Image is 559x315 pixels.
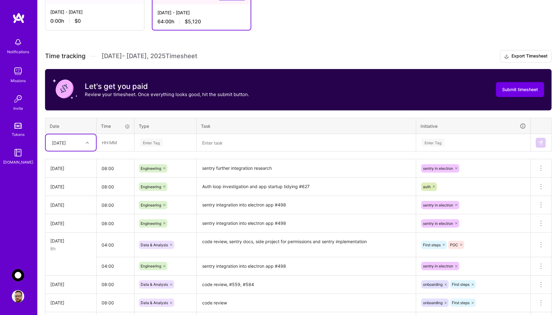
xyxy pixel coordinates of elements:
span: Engineering [141,264,161,268]
input: HH:MM [97,134,134,151]
textarea: sentry integration into electron app #498 [197,197,415,214]
div: [DOMAIN_NAME] [3,159,33,165]
textarea: sentry integration into electron app #498 [197,258,415,275]
div: 8h [50,245,91,252]
img: guide book [12,146,24,159]
a: AnyTeam: Team for AI-Powered Sales Platform [10,269,26,281]
span: Data & Analysis [141,243,168,247]
div: [DATE] [50,202,91,208]
span: Engineering [141,203,161,207]
div: Missions [11,77,26,84]
img: Submit [538,140,543,145]
input: HH:MM [97,178,134,195]
div: [DATE] [50,238,91,244]
textarea: sentry further integration research [197,160,415,177]
span: First steps [423,243,441,247]
img: Invite [12,93,24,105]
div: Enter Tag [421,138,444,147]
span: sentry in electron [423,221,453,226]
input: HH:MM [97,237,134,253]
div: 64:00 h [157,18,246,25]
div: [DATE] [52,139,66,146]
div: [DATE] [50,220,91,227]
span: sentry in electron [423,203,453,207]
div: [DATE] - [DATE] [50,9,139,15]
div: [DATE] [50,299,91,306]
span: POC [450,243,458,247]
span: auth [423,184,431,189]
div: Enter Tag [140,138,163,147]
span: $0 [75,18,81,24]
th: Type [134,118,197,134]
span: Time tracking [45,52,85,60]
h3: Let's get you paid [85,82,249,91]
input: HH:MM [97,197,134,213]
span: Engineering [141,221,161,226]
span: [DATE] - [DATE] , 2025 Timesheet [102,52,197,60]
th: Task [197,118,416,134]
button: Submit timesheet [496,82,544,97]
img: coin [52,76,77,101]
div: [DATE] [50,183,91,190]
div: Initiative [420,123,526,130]
th: Date [45,118,97,134]
img: tokens [14,123,22,129]
input: HH:MM [97,294,134,311]
span: First steps [452,300,470,305]
span: Engineering [141,184,161,189]
div: Tokens [12,131,25,138]
div: 0:00 h [50,18,139,24]
span: Data & Analysis [141,282,168,287]
i: icon Download [504,53,509,60]
i: icon Chevron [86,141,89,144]
div: Invite [13,105,23,112]
div: [DATE] [50,281,91,288]
button: Export Timesheet [500,50,552,63]
span: sentry in electron [423,264,453,268]
input: HH:MM [97,258,134,274]
span: Engineering [141,166,161,171]
div: Notifications [7,49,29,55]
img: AnyTeam: Team for AI-Powered Sales Platform [12,269,24,281]
span: Data & Analysis [141,300,168,305]
img: bell [12,36,24,49]
div: [DATE] - [DATE] [157,9,246,16]
textarea: code review [197,294,415,312]
span: sentry in electron [423,166,453,171]
input: HH:MM [97,215,134,232]
img: teamwork [12,65,24,77]
img: User Avatar [12,290,24,303]
span: $5,120 [185,18,201,25]
div: [DATE] [50,165,91,172]
span: First steps [452,282,470,287]
textarea: sentry integration into electron app #498 [197,215,415,232]
img: logo [12,12,25,24]
input: HH:MM [97,276,134,293]
textarea: code review, #559, #584 [197,276,415,293]
span: Submit timesheet [502,86,538,93]
input: HH:MM [97,160,134,177]
a: User Avatar [10,290,26,303]
span: onboarding [423,282,443,287]
p: Review your timesheet. Once everything looks good, hit the submit button. [85,91,249,98]
div: Time [101,123,130,129]
textarea: code review, sentry docs, side project for permissions and sentry implementation [197,233,415,257]
span: onboarding [423,300,443,305]
textarea: Auth loop investigation and app startup tidying #627 [197,178,415,195]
